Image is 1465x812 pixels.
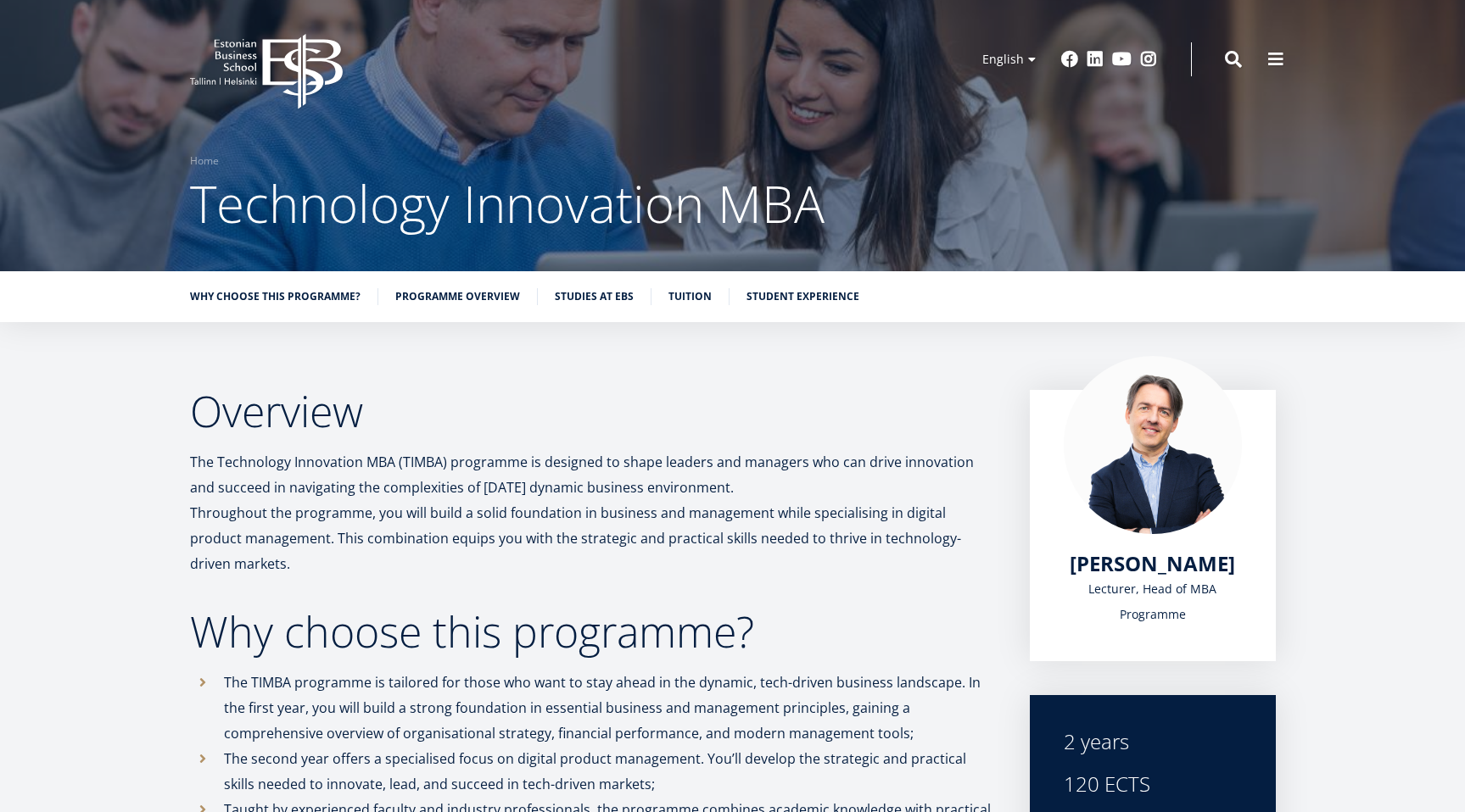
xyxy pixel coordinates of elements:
a: Studies at EBS [555,288,634,305]
input: Two-year MBA [4,258,14,268]
h2: Why choose this programme? [190,610,996,653]
a: Home [190,153,219,170]
a: Facebook [1061,51,1078,68]
div: 2 years [1064,729,1242,754]
a: Instagram [1140,51,1157,68]
a: Tuition [668,288,712,305]
div: Lecturer, Head of MBA Programme [1064,576,1242,627]
p: The Technology Innovation MBA (TIMBA) programme is designed to shape leaders and managers who can... [190,449,996,576]
span: Technology Innovation MBA [19,277,162,292]
div: 120 ECTS [1064,771,1242,797]
p: The second year offers a specialised focus on digital product management. You’ll develop the stra... [224,746,996,797]
p: The TIMBA programme is tailored for those who want to stay ahead in the dynamic, tech-driven busi... [224,670,996,746]
span: Last Name [403,1,457,16]
input: One-year MBA (in Estonian) [4,236,14,247]
a: Youtube [1112,51,1132,68]
span: One-year MBA (in Estonian) [19,235,157,250]
img: Marko Rillo [1064,356,1242,534]
a: Why choose this programme? [190,288,361,305]
a: [PERSON_NAME] [1070,551,1235,576]
span: Technology Innovation MBA [190,169,825,238]
a: Student experience [746,288,859,305]
a: Linkedin [1087,51,1104,68]
span: [PERSON_NAME] [1070,549,1235,577]
span: Two-year MBA [19,256,92,271]
h2: Overview [190,390,996,432]
a: Programme overview [395,288,520,305]
input: Technology Innovation MBA [4,279,14,289]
